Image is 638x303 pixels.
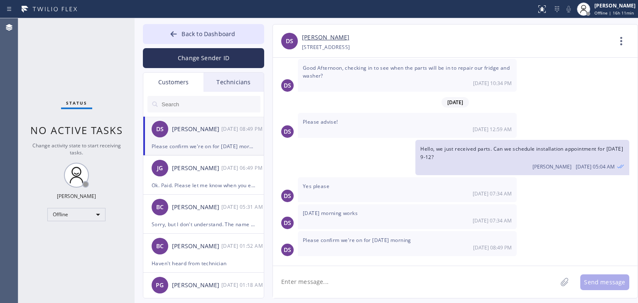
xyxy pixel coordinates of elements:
span: [DATE] [442,97,469,108]
div: 09/26/2025 9:49 AM [221,124,265,134]
div: 09/26/2025 9:49 AM [298,231,517,256]
span: [PERSON_NAME] [532,163,572,170]
span: [DATE] 07:34 AM [473,190,512,197]
span: Offline | 16h 11min [594,10,634,16]
button: Mute [563,3,574,15]
div: 09/26/2025 9:31 AM [221,202,265,212]
div: Haven't heard from technician [152,259,255,268]
div: [STREET_ADDRESS] [302,42,350,52]
span: Yes please [303,183,329,190]
div: Offline [47,208,106,221]
span: No active tasks [30,123,123,137]
span: DS [286,37,293,46]
span: [DATE] 12:59 AM [473,126,512,133]
div: Technicians [204,73,264,92]
span: Please confirm we're on for [DATE] morning [303,237,411,244]
div: 09/25/2025 9:18 AM [221,280,265,290]
div: [PERSON_NAME] [172,203,221,212]
span: DS [284,127,291,137]
span: Change activity state to start receiving tasks. [32,142,121,156]
div: 09/23/2025 9:34 AM [298,59,517,92]
div: [PERSON_NAME] [172,242,221,251]
div: [PERSON_NAME] [172,164,221,173]
span: DS [284,191,291,201]
span: Hello, we just received parts. Can we schedule installation appointment for [DATE] 9-12? [420,145,623,160]
span: JG [157,164,163,173]
div: Customers [143,73,204,92]
div: [PERSON_NAME] [172,125,221,134]
input: Search [161,96,260,112]
div: 09/26/2025 9:49 AM [221,163,265,173]
div: [PERSON_NAME] [172,281,221,290]
div: 09/26/2025 9:34 AM [298,177,517,202]
button: Back to Dashboard [143,24,264,44]
div: 09/25/2025 9:52 AM [221,241,265,251]
span: [DATE] morning works [303,210,358,217]
span: BC [156,203,164,212]
span: DS [156,125,164,134]
span: DS [284,81,291,90]
span: BC [156,242,164,251]
span: Back to Dashboard [182,30,235,38]
div: Ok. Paid. Please let me know when you expect to come back out. Thanks! [152,181,255,190]
div: [PERSON_NAME] [594,2,636,9]
div: 09/25/2025 9:59 AM [298,113,517,138]
span: [DATE] 10:34 PM [473,80,512,87]
button: Send message [580,274,629,290]
div: Sorry, but I don't understand. The name of your company has Thermador in it. How can you not deal... [152,220,255,229]
a: [PERSON_NAME] [302,33,349,42]
span: Good Afternoon, checking in to see when the parts will be in to repair our fridge and washer? [303,64,510,79]
div: Please confirm we're on for [DATE] morning [152,142,255,151]
div: [PERSON_NAME] [57,193,96,200]
span: Please advise! [303,118,338,125]
span: [DATE] 05:04 AM [576,163,615,170]
div: 09/26/2025 9:04 AM [415,140,629,175]
span: PG [156,281,164,290]
span: DS [284,218,291,228]
span: [DATE] 07:34 AM [473,217,512,224]
button: Change Sender ID [143,48,264,68]
span: DS [284,245,291,255]
span: Status [66,100,87,106]
div: 09/26/2025 9:34 AM [298,204,517,229]
span: [DATE] 08:49 PM [473,244,512,251]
